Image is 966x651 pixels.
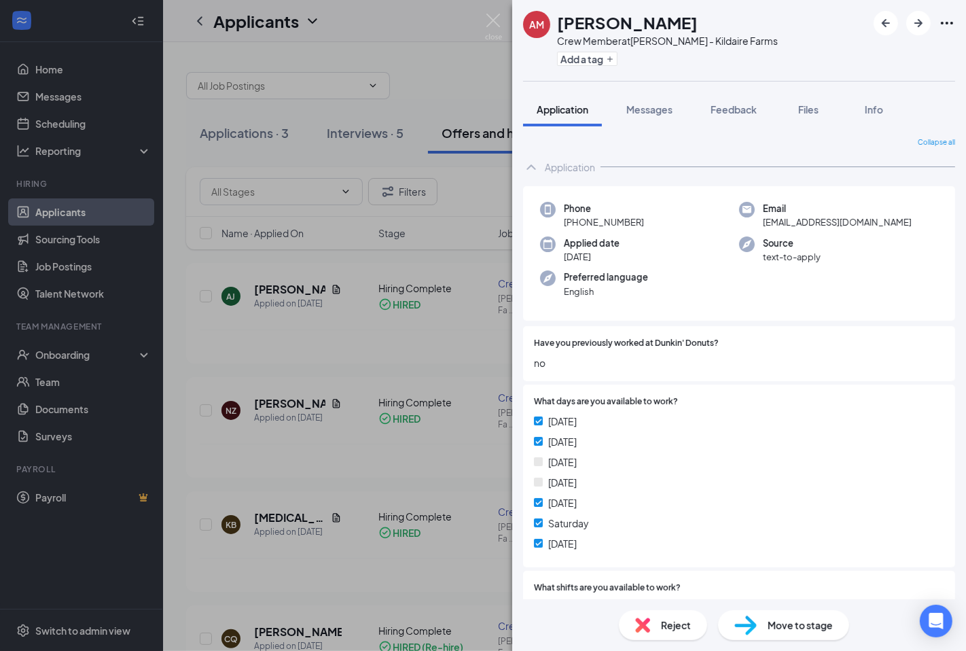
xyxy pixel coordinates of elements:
[564,250,620,264] span: [DATE]
[661,618,691,633] span: Reject
[798,103,819,116] span: Files
[763,250,821,264] span: text-to-apply
[878,15,894,31] svg: ArrowLeftNew
[548,475,577,490] span: [DATE]
[548,536,577,551] span: [DATE]
[606,55,614,63] svg: Plus
[534,582,681,595] span: What shifts are you available to work?
[557,34,778,48] div: Crew Member at [PERSON_NAME] - Kildaire Farms
[910,15,927,31] svg: ArrowRight
[557,11,698,34] h1: [PERSON_NAME]
[920,605,952,637] div: Open Intercom Messenger
[763,215,912,229] span: [EMAIL_ADDRESS][DOMAIN_NAME]
[626,103,673,116] span: Messages
[865,103,883,116] span: Info
[763,236,821,250] span: Source
[939,15,955,31] svg: Ellipses
[548,516,589,531] span: Saturday
[534,337,719,350] span: Have you previously worked at Dunkin' Donuts?
[564,215,644,229] span: [PHONE_NUMBER]
[918,137,955,148] span: Collapse all
[874,11,898,35] button: ArrowLeftNew
[548,455,577,470] span: [DATE]
[534,395,678,408] span: What days are you available to work?
[906,11,931,35] button: ArrowRight
[768,618,833,633] span: Move to stage
[711,103,757,116] span: Feedback
[548,495,577,510] span: [DATE]
[564,202,644,215] span: Phone
[534,355,944,370] span: no
[548,434,577,449] span: [DATE]
[564,270,648,284] span: Preferred language
[564,285,648,298] span: English
[548,414,577,429] span: [DATE]
[537,103,588,116] span: Application
[523,159,539,175] svg: ChevronUp
[564,236,620,250] span: Applied date
[557,52,618,66] button: PlusAdd a tag
[529,18,544,31] div: AM
[763,202,912,215] span: Email
[545,160,595,174] div: Application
